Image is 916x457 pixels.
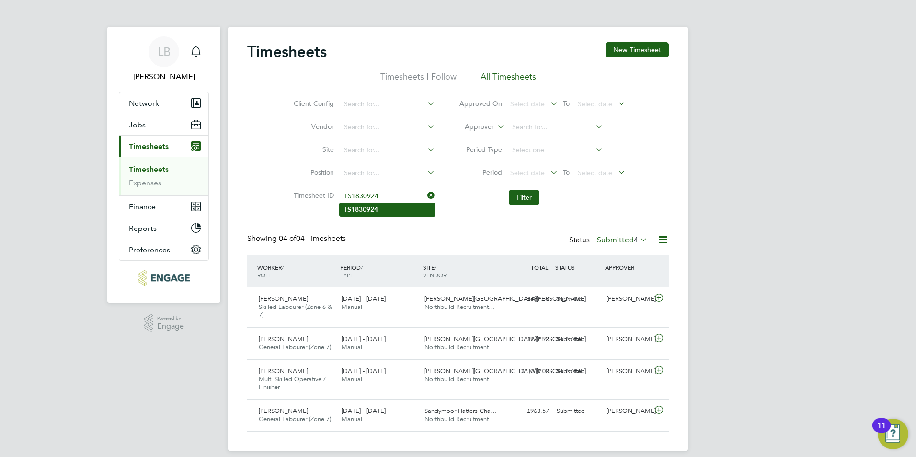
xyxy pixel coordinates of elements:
div: £963.57 [503,403,553,419]
span: Select date [578,169,612,177]
button: Reports [119,217,208,239]
div: Showing [247,234,348,244]
label: Period [459,168,502,177]
div: £1,040.00 [503,364,553,379]
input: Search for... [341,144,435,157]
span: Manual [342,375,362,383]
span: Select date [510,100,545,108]
button: Jobs [119,114,208,135]
div: 11 [877,425,886,438]
div: Submitted [553,364,603,379]
span: Manual [342,303,362,311]
label: Vendor [291,122,334,131]
span: LB [158,46,171,58]
span: General Labourer (Zone 7) [259,415,331,423]
span: Engage [157,322,184,331]
div: [PERSON_NAME] [603,403,653,419]
span: TYPE [340,271,354,279]
span: [DATE] - [DATE] [342,295,386,303]
div: £897.30 [503,291,553,307]
a: Powered byEngage [144,314,184,332]
label: Timesheet ID [291,191,334,200]
div: APPROVER [603,259,653,276]
span: / [282,263,284,271]
a: Timesheets [129,165,169,174]
span: To [560,166,572,179]
span: [DATE] - [DATE] [342,335,386,343]
label: Site [291,145,334,154]
div: PERIOD [338,259,421,284]
button: New Timesheet [606,42,669,57]
div: Timesheets [119,157,208,195]
span: [DATE] - [DATE] [342,407,386,415]
label: Position [291,168,334,177]
a: Expenses [129,178,161,187]
button: Timesheets [119,136,208,157]
span: Northbuild Recruitment… [424,415,495,423]
span: Lianne Bradburn [119,71,209,82]
span: Northbuild Recruitment… [424,303,495,311]
span: Finance [129,202,156,211]
input: Search for... [341,167,435,180]
span: [DATE] - [DATE] [342,367,386,375]
div: £972.92 [503,331,553,347]
span: ROLE [257,271,272,279]
span: Northbuild Recruitment… [424,375,495,383]
span: VENDOR [423,271,447,279]
nav: Main navigation [107,27,220,303]
a: Go to home page [119,270,209,286]
div: [PERSON_NAME] [603,364,653,379]
span: Powered by [157,314,184,322]
span: TOTAL [531,263,548,271]
label: Submitted [597,235,648,245]
div: STATUS [553,259,603,276]
button: Filter [509,190,539,205]
h2: Timesheets [247,42,327,61]
span: [PERSON_NAME] [259,335,308,343]
span: Select date [510,169,545,177]
span: 04 of [279,234,296,243]
span: [PERSON_NAME][GEOGRAPHIC_DATA][PERSON_NAME] [424,335,586,343]
span: [PERSON_NAME] [259,407,308,415]
b: TS1830924 [343,206,378,214]
input: Search for... [341,98,435,111]
span: Northbuild Recruitment… [424,343,495,351]
span: / [435,263,436,271]
button: Finance [119,196,208,217]
span: [PERSON_NAME][GEOGRAPHIC_DATA][PERSON_NAME] [424,367,586,375]
span: Multi Skilled Operative / Finisher [259,375,326,391]
span: To [560,97,572,110]
span: Reports [129,224,157,233]
a: LB[PERSON_NAME] [119,36,209,82]
li: Timesheets I Follow [380,71,457,88]
span: Timesheets [129,142,169,151]
span: Sandymoor Hatters Cha… [424,407,497,415]
span: Skilled Labourer (Zone 6 & 7) [259,303,332,319]
button: Open Resource Center, 11 new notifications [878,419,908,449]
label: Period Type [459,145,502,154]
input: Search for... [509,121,603,134]
span: Manual [342,415,362,423]
span: Manual [342,343,362,351]
span: 4 [634,235,638,245]
label: Approver [451,122,494,132]
span: 04 Timesheets [279,234,346,243]
span: [PERSON_NAME] [259,367,308,375]
button: Network [119,92,208,114]
span: [PERSON_NAME][GEOGRAPHIC_DATA][PERSON_NAME] [424,295,586,303]
span: Network [129,99,159,108]
div: Submitted [553,291,603,307]
label: Approved On [459,99,502,108]
span: Preferences [129,245,170,254]
input: Search for... [341,190,435,203]
div: [PERSON_NAME] [603,331,653,347]
div: WORKER [255,259,338,284]
div: [PERSON_NAME] [603,291,653,307]
input: Search for... [341,121,435,134]
span: [PERSON_NAME] [259,295,308,303]
span: Jobs [129,120,146,129]
span: / [361,263,363,271]
div: SITE [421,259,504,284]
input: Select one [509,144,603,157]
span: General Labourer (Zone 7) [259,343,331,351]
